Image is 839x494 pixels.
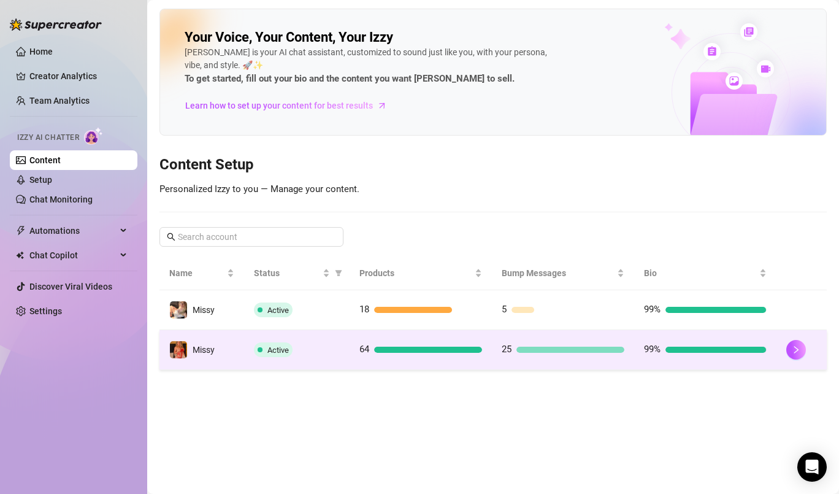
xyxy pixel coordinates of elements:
[335,269,342,277] span: filter
[332,264,345,282] span: filter
[159,155,827,175] h3: Content Setup
[350,257,492,290] th: Products
[16,251,24,260] img: Chat Copilot
[786,340,806,360] button: right
[185,29,393,46] h2: Your Voice, Your Content, Your Izzy
[29,221,117,241] span: Automations
[185,46,553,87] div: [PERSON_NAME] is your AI chat assistant, customized to sound just like you, with your persona, vi...
[169,266,224,280] span: Name
[267,345,289,355] span: Active
[193,305,215,315] span: Missy
[644,344,661,355] span: 99%
[17,132,79,144] span: Izzy AI Chatter
[193,345,215,355] span: Missy
[29,245,117,265] span: Chat Copilot
[502,304,507,315] span: 5
[84,127,103,145] img: AI Chatter
[376,99,388,112] span: arrow-right
[29,195,93,204] a: Chat Monitoring
[159,183,359,195] span: Personalized Izzy to you — Manage your content.
[502,266,615,280] span: Bump Messages
[359,304,369,315] span: 18
[636,10,826,135] img: ai-chatter-content-library-cLFOSyPT.png
[29,155,61,165] a: Content
[16,226,26,236] span: thunderbolt
[502,344,511,355] span: 25
[29,96,90,106] a: Team Analytics
[492,257,634,290] th: Bump Messages
[170,341,187,358] img: Missy
[167,233,175,241] span: search
[178,230,326,244] input: Search account
[29,175,52,185] a: Setup
[359,266,472,280] span: Products
[644,304,661,315] span: 99%
[792,345,800,354] span: right
[185,99,373,112] span: Learn how to set up your content for best results
[254,266,320,280] span: Status
[634,257,776,290] th: Bio
[359,344,369,355] span: 64
[185,73,515,84] strong: To get started, fill out your bio and the content you want [PERSON_NAME] to sell.
[644,266,757,280] span: Bio
[244,257,350,290] th: Status
[29,66,128,86] a: Creator Analytics
[185,96,396,115] a: Learn how to set up your content for best results
[170,301,187,318] img: Missy
[10,18,102,31] img: logo-BBDzfeDw.svg
[29,47,53,56] a: Home
[797,452,827,482] div: Open Intercom Messenger
[267,306,289,315] span: Active
[29,306,62,316] a: Settings
[29,282,112,291] a: Discover Viral Videos
[159,257,244,290] th: Name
